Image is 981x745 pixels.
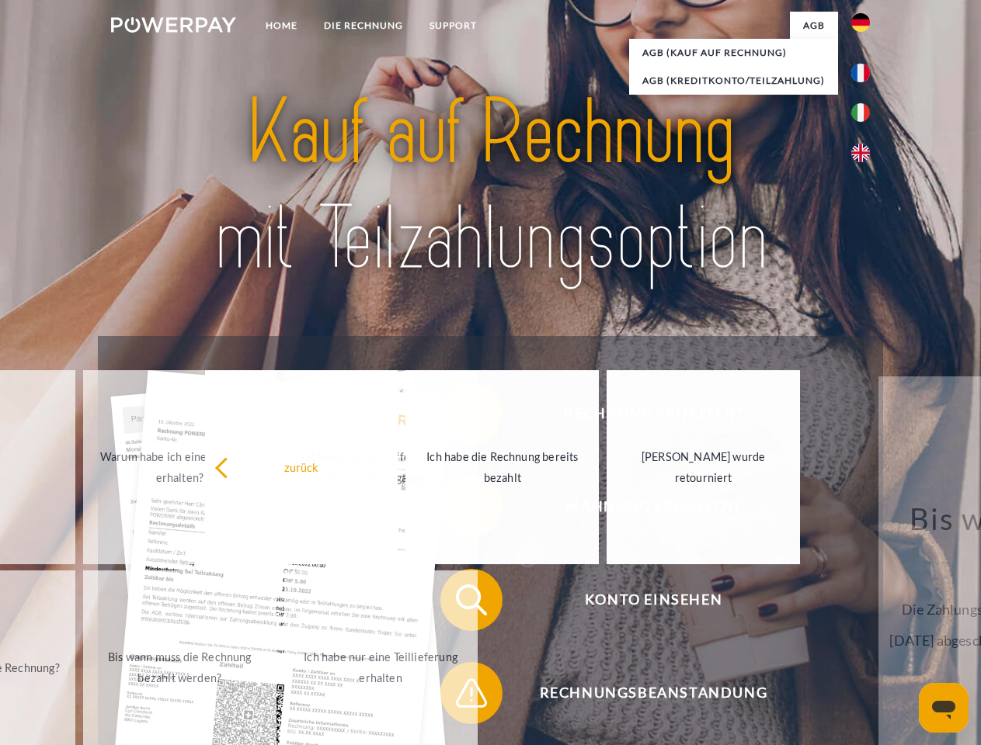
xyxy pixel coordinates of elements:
div: [PERSON_NAME] wurde retourniert [616,446,791,488]
div: Ich habe die Rechnung bereits bezahlt [415,446,590,488]
a: AGB (Kauf auf Rechnung) [629,39,838,67]
iframe: Schaltfläche zum Öffnen des Messaging-Fensters [919,683,969,733]
img: de [851,13,870,32]
a: Home [252,12,311,40]
img: title-powerpay_de.svg [148,74,833,297]
img: fr [851,64,870,82]
img: logo-powerpay-white.svg [111,17,236,33]
a: agb [790,12,838,40]
a: DIE RECHNUNG [311,12,416,40]
div: zurück [214,456,389,477]
img: it [851,103,870,122]
div: Ich habe nur eine Teillieferung erhalten [294,646,468,688]
img: en [851,144,870,162]
div: Warum habe ich eine Rechnung erhalten? [92,446,267,488]
span: Konto einsehen [463,569,844,631]
a: SUPPORT [416,12,490,40]
a: AGB (Kreditkonto/Teilzahlung) [629,67,838,95]
button: Rechnungsbeanstandung [440,662,844,724]
div: Bis wann muss die Rechnung bezahlt werden? [92,646,267,688]
span: Rechnungsbeanstandung [463,662,844,724]
button: Konto einsehen [440,569,844,631]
